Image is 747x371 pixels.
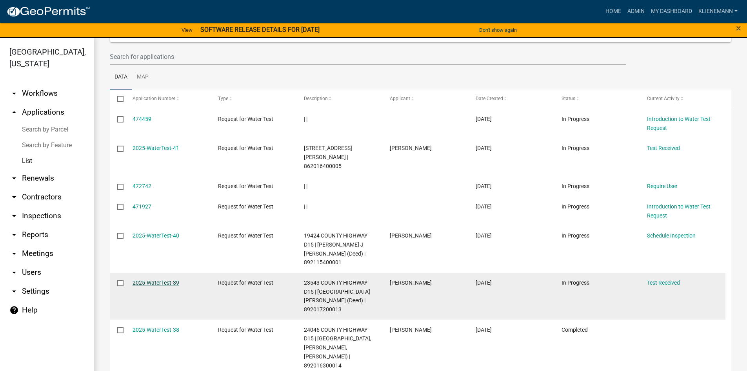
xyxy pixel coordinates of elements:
[695,4,741,19] a: klienemann
[390,145,432,151] span: Nancy Miller
[133,145,179,151] a: 2025-WaterTest-41
[211,90,296,108] datatable-header-cell: Type
[562,280,589,286] span: In Progress
[647,116,711,131] a: Introduction to Water Test Request
[468,90,554,108] datatable-header-cell: Date Created
[736,24,741,33] button: Close
[390,280,432,286] span: Mike
[562,203,589,210] span: In Progress
[133,327,179,333] a: 2025-WaterTest-38
[476,24,520,37] button: Don't show again
[9,230,19,239] i: arrow_drop_down
[133,280,179,286] a: 2025-WaterTest-39
[736,23,741,34] span: ×
[647,96,680,101] span: Current Activity
[562,232,589,239] span: In Progress
[218,280,273,286] span: Request for Water Test
[554,90,640,108] datatable-header-cell: Status
[200,26,320,33] strong: SOFTWARE RELEASE DETAILS FOR [DATE]
[390,327,432,333] span: Jennifer Winters
[647,183,678,189] a: Require User
[218,145,273,151] span: Request for Water Test
[602,4,624,19] a: Home
[125,90,211,108] datatable-header-cell: Application Number
[218,203,273,210] span: Request for Water Test
[476,183,492,189] span: 09/02/2025
[304,96,328,101] span: Description
[476,203,492,210] span: 09/02/2025
[296,90,382,108] datatable-header-cell: Description
[304,183,307,189] span: | |
[647,232,696,239] a: Schedule Inspection
[304,280,370,313] span: 23543 COUNTY HIGHWAY D15 | Swartzendruber, Michel Neal (Deed) | 892017200013
[390,232,432,239] span: Jon Linn
[133,116,151,122] a: 474459
[9,174,19,183] i: arrow_drop_down
[110,49,626,65] input: Search for applications
[304,232,367,265] span: 19424 COUNTY HIGHWAY D15 | Linn, Jonathan J Linn, Hilary A (Deed) | 892115400001
[562,145,589,151] span: In Progress
[476,96,503,101] span: Date Created
[476,280,492,286] span: 08/26/2025
[562,116,589,122] span: In Progress
[562,327,588,333] span: Completed
[562,183,589,189] span: In Progress
[640,90,725,108] datatable-header-cell: Current Activity
[132,65,153,90] a: Map
[476,116,492,122] span: 09/05/2025
[110,90,125,108] datatable-header-cell: Select
[9,89,19,98] i: arrow_drop_down
[133,183,151,189] a: 472742
[133,203,151,210] a: 471927
[647,280,680,286] a: Test Received
[218,232,273,239] span: Request for Water Test
[9,287,19,296] i: arrow_drop_down
[9,108,19,117] i: arrow_drop_up
[133,96,175,101] span: Application Number
[218,327,273,333] span: Request for Water Test
[304,327,371,369] span: 24046 COUNTY HIGHWAY D15 | Winters, Gregg Winters, Jennifer (Deed) | 892016300014
[9,192,19,202] i: arrow_drop_down
[562,96,575,101] span: Status
[476,232,492,239] span: 08/29/2025
[110,65,132,90] a: Data
[9,211,19,221] i: arrow_drop_down
[9,305,19,315] i: help
[304,145,352,169] span: 26875 310TH ST | Nancy | 862016400005
[218,96,228,101] span: Type
[624,4,648,19] a: Admin
[133,232,179,239] a: 2025-WaterTest-40
[218,116,273,122] span: Request for Water Test
[218,183,273,189] span: Request for Water Test
[304,203,307,210] span: | |
[9,249,19,258] i: arrow_drop_down
[647,203,711,219] a: Introduction to Water Test Request
[476,327,492,333] span: 08/13/2025
[178,24,196,37] a: View
[382,90,468,108] datatable-header-cell: Applicant
[304,116,307,122] span: | |
[390,96,410,101] span: Applicant
[648,4,695,19] a: My Dashboard
[9,268,19,277] i: arrow_drop_down
[647,145,680,151] a: Test Received
[476,145,492,151] span: 09/02/2025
